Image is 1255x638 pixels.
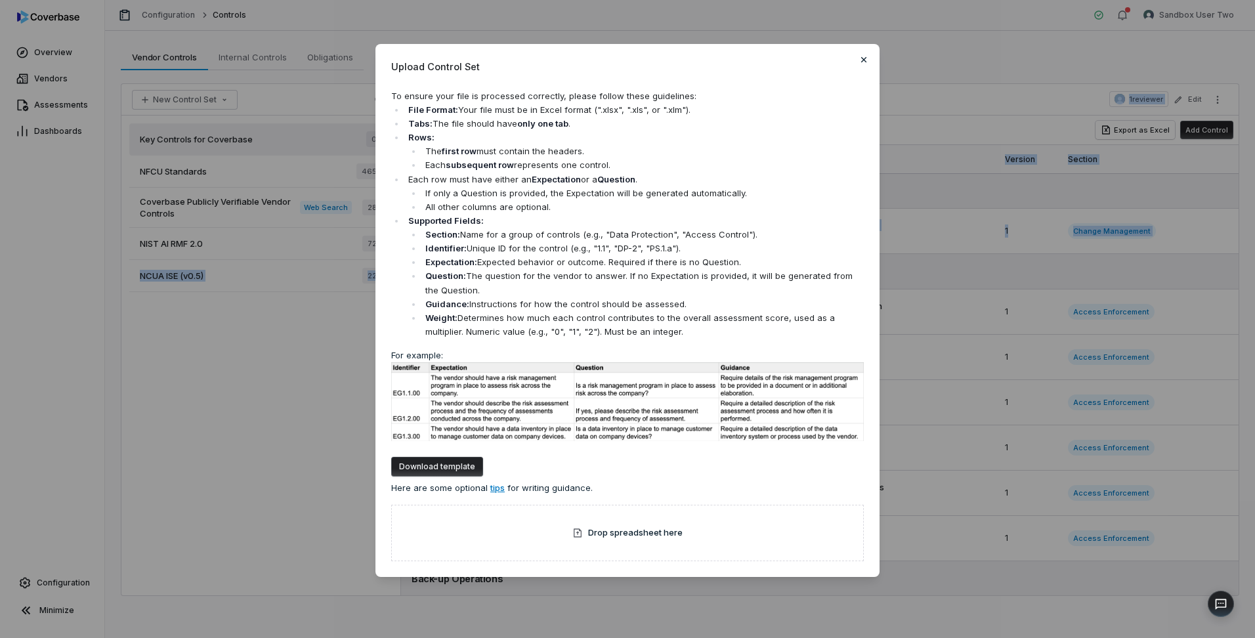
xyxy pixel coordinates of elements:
li: Each represents one control. [422,158,864,172]
strong: File Format: [408,104,458,115]
li: Instructions for how the control should be assessed. [422,297,864,311]
strong: Guidance: [425,299,469,309]
strong: subsequent row [446,159,514,170]
p: To ensure your file is processed correctly, please follow these guidelines: [391,89,864,103]
span: For example: [391,350,443,360]
li: Unique ID for the control (e.g., "1.1", "DP-2", "PS.1.a"). [422,242,864,255]
li: The must contain the headers. [422,144,864,158]
li: The question for the vendor to answer. If no Expectation is provided, it will be generated from t... [422,269,864,297]
li: If only a Question is provided, the Expectation will be generated automatically. [422,186,864,200]
strong: Rows: [408,132,435,142]
p: Your file must be in Excel format (".xlsx", ".xls", or ".xlm"). [408,103,864,117]
strong: only one tab [517,118,568,129]
strong: Section: [425,229,460,240]
strong: Weight: [425,312,457,323]
button: tips [488,482,507,495]
p: The file should have . [408,117,864,131]
span: Here are some optional [391,482,488,493]
strong: Supported Fields: [408,215,484,226]
strong: Expectation [532,174,581,184]
strong: Tabs: [408,118,433,129]
strong: Question: [425,270,466,281]
span: Upload Control Set [391,60,864,74]
span: Drop spreadsheet here [588,526,683,540]
li: Name for a group of controls (e.g., "Data Protection", "Access Control"). [422,228,864,242]
p: Each row must have either an or a . [408,173,864,186]
li: Expected behavior or outcome. Required if there is no Question. [422,255,864,269]
span: for writing guidance. [507,482,593,493]
strong: first row [442,146,477,156]
strong: Identifier: [425,243,467,253]
li: All other columns are optional. [422,200,864,214]
li: Determines how much each control contributes to the overall assessment score, used as a multiplie... [422,311,864,339]
strong: Expectation: [425,257,477,267]
strong: Question [597,174,635,184]
img: Sample spreadsheet format [391,362,864,441]
button: Download template [391,457,483,477]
